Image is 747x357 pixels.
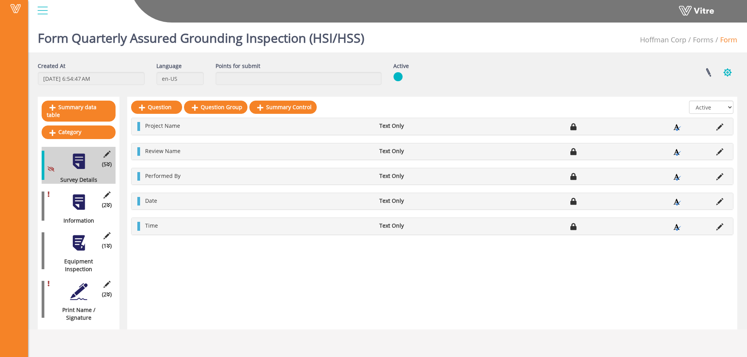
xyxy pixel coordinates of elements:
[42,176,110,184] div: Survey Details
[145,172,181,179] span: Performed By
[42,258,110,273] div: Equipment Inspection
[156,62,182,70] label: Language
[145,222,158,229] span: Time
[640,35,686,44] span: 210
[375,222,463,230] li: Text Only
[184,101,247,114] a: Question Group
[145,147,181,155] span: Review Name
[249,101,317,114] a: Summary Control
[42,306,110,322] div: Print Name / Signature
[102,242,112,250] span: (1 )
[102,201,112,209] span: (2 )
[216,62,260,70] label: Points for submit
[375,172,463,180] li: Text Only
[42,125,116,139] a: Category
[375,147,463,155] li: Text Only
[102,291,112,298] span: (2 )
[693,35,714,44] a: Forms
[375,122,463,130] li: Text Only
[393,62,409,70] label: Active
[145,122,180,129] span: Project Name
[42,101,116,122] a: Summary data table
[38,19,364,52] h1: Form Quarterly Assured Grounding Inspection (HSI/HSS)
[42,217,110,225] div: Information
[131,101,182,114] a: Question
[714,35,737,45] li: Form
[38,62,65,70] label: Created At
[102,160,112,168] span: (5 )
[145,197,157,204] span: Date
[375,197,463,205] li: Text Only
[393,72,403,82] img: yes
